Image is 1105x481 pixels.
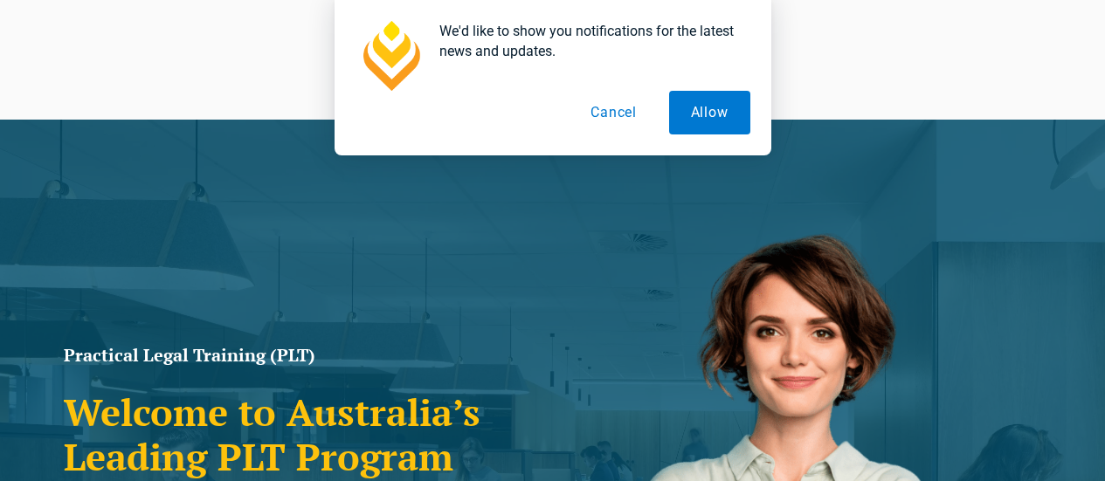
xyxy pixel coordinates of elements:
div: We'd like to show you notifications for the latest news and updates. [425,21,750,61]
h2: Welcome to Australia’s Leading PLT Program [64,390,544,478]
button: Allow [669,91,750,134]
h1: Practical Legal Training (PLT) [64,347,544,364]
img: notification icon [356,21,425,91]
button: Cancel [569,91,659,134]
